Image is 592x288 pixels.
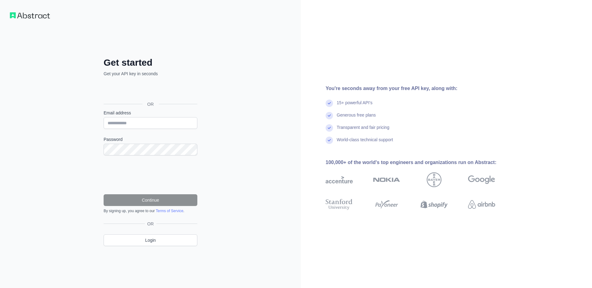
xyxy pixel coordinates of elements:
iframe: Sign in with Google Button [101,84,199,97]
img: google [468,172,495,187]
img: stanford university [326,198,353,211]
img: check mark [326,137,333,144]
img: check mark [326,100,333,107]
div: By signing up, you agree to our . [104,208,197,213]
span: OR [145,221,156,227]
div: Generous free plans [337,112,376,124]
a: Login [104,234,197,246]
img: accenture [326,172,353,187]
div: Transparent and fair pricing [337,124,389,137]
iframe: reCAPTCHA [104,163,197,187]
img: nokia [373,172,400,187]
a: Terms of Service [156,209,183,213]
div: 15+ powerful API's [337,100,372,112]
h2: Get started [104,57,197,68]
div: World-class technical support [337,137,393,149]
img: check mark [326,124,333,132]
img: Workflow [10,12,50,19]
label: Password [104,136,197,142]
label: Email address [104,110,197,116]
img: shopify [421,198,448,211]
img: check mark [326,112,333,119]
img: bayer [427,172,442,187]
button: Continue [104,194,197,206]
img: payoneer [373,198,400,211]
div: You're seconds away from your free API key, along with: [326,85,515,92]
span: OR [142,101,159,107]
div: 100,000+ of the world's top engineers and organizations run on Abstract: [326,159,515,166]
p: Get your API key in seconds [104,71,197,77]
img: airbnb [468,198,495,211]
